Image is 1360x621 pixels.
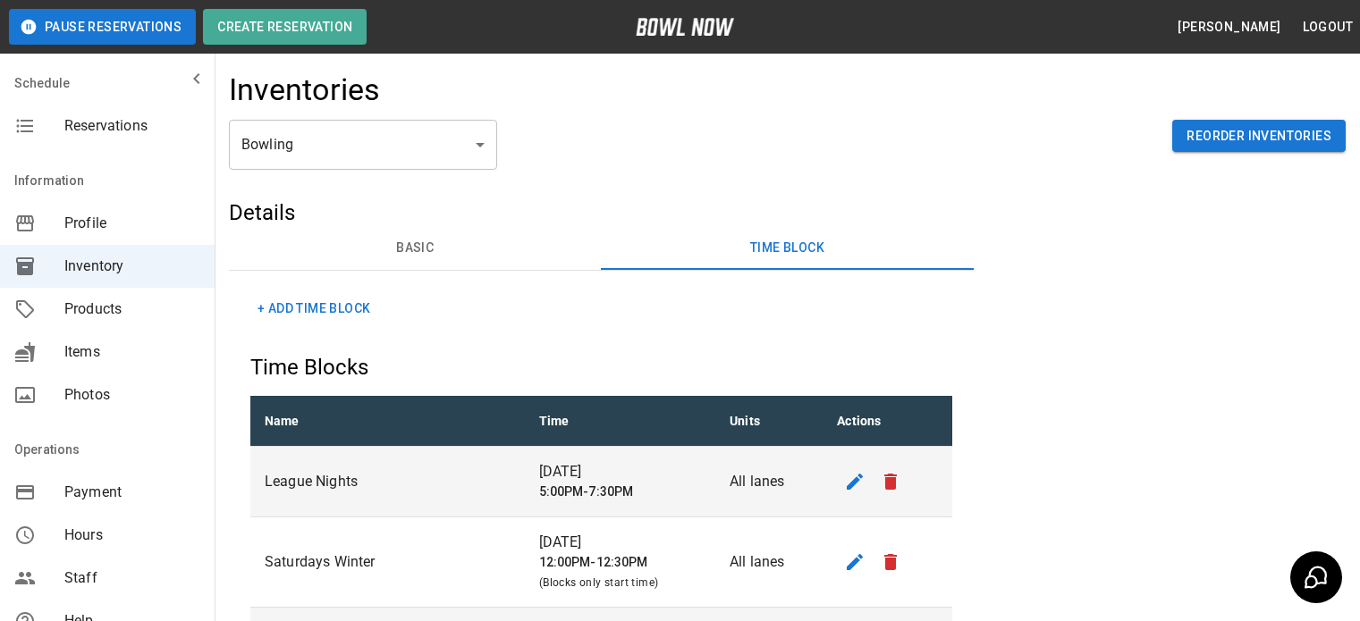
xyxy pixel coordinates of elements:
[525,396,715,447] th: Time
[539,576,659,589] span: (Blocks only start time)
[873,464,908,499] button: remove
[730,471,808,492] p: All lanes
[64,482,200,503] span: Payment
[64,524,200,546] span: Hours
[837,464,873,499] button: edit
[715,396,823,447] th: Units
[229,227,974,270] div: basic tabs example
[250,396,525,447] th: Name
[64,341,200,363] span: Items
[265,551,511,573] p: Saturdays Winter
[64,256,200,277] span: Inventory
[1170,11,1288,44] button: [PERSON_NAME]
[636,18,734,36] img: logo
[539,532,701,553] p: [DATE]
[1296,11,1360,44] button: Logout
[64,115,200,137] span: Reservations
[64,213,200,234] span: Profile
[823,396,951,447] th: Actions
[64,567,200,589] span: Staff
[539,461,701,483] p: [DATE]
[203,9,367,45] button: Create Reservation
[539,483,701,502] h6: 5:00PM-7:30PM
[873,544,908,580] button: remove
[250,292,377,325] button: + Add Time Block
[64,298,200,320] span: Products
[64,384,200,406] span: Photos
[229,227,601,270] button: Basic
[250,353,952,382] h5: Time Blocks
[229,198,974,227] h5: Details
[229,120,497,170] div: Bowling
[601,227,973,270] button: Time Block
[539,553,701,573] h6: 12:00PM-12:30PM
[1172,120,1346,153] button: Reorder Inventories
[9,9,196,45] button: Pause Reservations
[837,544,873,580] button: edit
[229,71,381,109] h4: Inventories
[730,551,808,573] p: All lanes
[265,471,511,492] p: League Nights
